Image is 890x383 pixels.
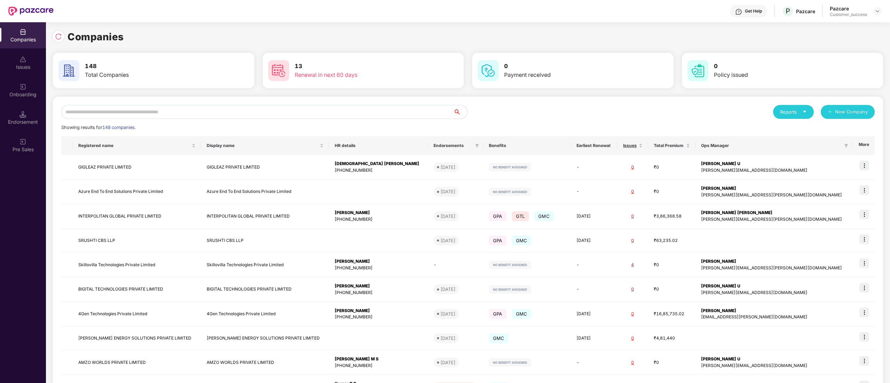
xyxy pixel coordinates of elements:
span: caret-down [802,109,807,114]
td: [DATE] [571,302,617,327]
td: SRUSHTI CBS LLP [73,229,201,253]
td: AMZO WORLDS PRIVATE LIMITED [201,350,329,375]
img: svg+xml;base64,PHN2ZyB3aWR0aD0iMTQuNSIgaGVpZ2h0PSIxNC41IiB2aWV3Qm94PSIwIDAgMTYgMTYiIGZpbGw9Im5vbm... [19,111,26,118]
td: BIGITAL TECHNOLOGIES PRIVATE LIMITED [73,277,201,302]
div: [PHONE_NUMBER] [335,216,422,223]
img: svg+xml;base64,PHN2ZyB4bWxucz0iaHR0cDovL3d3dy53My5vcmcvMjAwMC9zdmciIHdpZHRoPSI2MCIgaGVpZ2h0PSI2MC... [268,60,289,81]
div: [PHONE_NUMBER] [335,362,422,369]
td: Skillovilla Technologies Private Limited [73,253,201,277]
th: HR details [329,136,428,155]
div: [DATE] [440,286,455,293]
div: Customer_success [830,12,867,17]
div: [PERSON_NAME][EMAIL_ADDRESS][DOMAIN_NAME] [701,362,847,369]
div: ₹63,235.02 [654,237,690,244]
div: Policy issued [714,71,839,79]
td: - [571,180,617,204]
div: 0 [623,286,643,293]
img: icon [859,332,869,342]
td: GIGLEAZ PRIVATE LIMITED [73,155,201,180]
div: [DATE] [440,359,455,366]
span: Issues [623,143,637,148]
div: [PERSON_NAME] [335,258,422,265]
span: New Company [835,108,868,115]
span: GPA [489,309,507,319]
div: ₹0 [654,359,690,366]
div: ₹16,85,735.02 [654,311,690,317]
td: - [571,350,617,375]
th: Issues [617,136,648,155]
td: 4Gen Technologies Private Limited [73,302,201,327]
div: Renewal in next 60 days [295,71,420,79]
div: Pazcare [796,8,815,15]
img: svg+xml;base64,PHN2ZyB4bWxucz0iaHR0cDovL3d3dy53My5vcmcvMjAwMC9zdmciIHdpZHRoPSIxMjIiIGhlaWdodD0iMj... [489,188,531,196]
div: 0 [623,237,643,244]
th: More [852,136,875,155]
td: AMZO WORLDS PRIVATE LIMITED [73,350,201,375]
div: [PERSON_NAME] [335,210,422,216]
button: plusNew Company [821,105,875,119]
img: icon [859,210,869,219]
img: svg+xml;base64,PHN2ZyBpZD0iQ29tcGFuaWVzIiB4bWxucz0iaHR0cDovL3d3dy53My5vcmcvMjAwMC9zdmciIHdpZHRoPS... [19,28,26,35]
span: filter [843,141,850,150]
img: svg+xml;base64,PHN2ZyBpZD0iRHJvcGRvd24tMzJ4MzIiIHhtbG5zPSJodHRwOi8vd3d3LnczLm9yZy8yMDAwL3N2ZyIgd2... [875,8,880,14]
span: plus [828,109,832,115]
img: svg+xml;base64,PHN2ZyB3aWR0aD0iMjAiIGhlaWdodD0iMjAiIHZpZXdCb3g9IjAgMCAyMCAyMCIgZmlsbD0ibm9uZSIgeG... [19,138,26,145]
div: [DATE] [440,188,455,195]
span: Endorsements [434,143,472,148]
div: [DATE] [440,213,455,220]
div: [EMAIL_ADDRESS][PERSON_NAME][DOMAIN_NAME] [701,314,847,320]
div: 0 [623,311,643,317]
div: [PERSON_NAME][EMAIL_ADDRESS][PERSON_NAME][DOMAIN_NAME] [701,192,847,198]
div: [DATE] [440,310,455,317]
div: 0 [623,335,643,342]
div: [PERSON_NAME][EMAIL_ADDRESS][PERSON_NAME][DOMAIN_NAME] [701,216,847,223]
td: [DATE] [571,326,617,350]
img: svg+xml;base64,PHN2ZyBpZD0iSXNzdWVzX2Rpc2FibGVkIiB4bWxucz0iaHR0cDovL3d3dy53My5vcmcvMjAwMC9zdmciIH... [19,56,26,63]
div: [DATE] [440,237,455,244]
div: ₹0 [654,164,690,171]
img: icon [859,258,869,268]
img: New Pazcare Logo [8,7,54,16]
div: 4 [623,262,643,268]
img: icon [859,356,869,366]
td: Azure End To End Solutions Private Limited [73,180,201,204]
h1: Companies [67,29,124,44]
th: Total Premium [648,136,696,155]
td: Azure End To End Solutions Private Limited [201,180,329,204]
span: Display name [207,143,319,148]
span: P [786,7,790,15]
th: Display name [201,136,329,155]
span: GPA [489,236,507,245]
div: [PERSON_NAME][EMAIL_ADDRESS][PERSON_NAME][DOMAIN_NAME] [701,265,847,271]
td: [DATE] [571,204,617,229]
h3: 148 [85,62,210,71]
h3: 0 [504,62,629,71]
img: svg+xml;base64,PHN2ZyB4bWxucz0iaHR0cDovL3d3dy53My5vcmcvMjAwMC9zdmciIHdpZHRoPSIxMjIiIGhlaWdodD0iMj... [489,285,531,294]
div: [PERSON_NAME] [PERSON_NAME] [701,210,847,216]
div: Pazcare [830,5,867,12]
span: GTL [512,211,529,221]
img: icon [859,308,869,317]
span: GMC [534,211,554,221]
td: - [571,253,617,277]
div: [PERSON_NAME] [335,283,422,290]
div: [PERSON_NAME] [701,308,847,314]
span: GPA [489,211,507,221]
td: SRUSHTI CBS LLP [201,229,329,253]
td: - [428,253,483,277]
div: Total Companies [85,71,210,79]
span: 148 companies. [102,125,136,130]
div: [PERSON_NAME] U [701,356,847,362]
span: Ops Manager [701,143,841,148]
span: Total Premium [654,143,685,148]
img: icon [859,234,869,244]
div: [DATE] [440,335,455,342]
td: INTERPOLITAN GLOBAL PRIVATE LIMITED [73,204,201,229]
div: [PHONE_NUMBER] [335,265,422,271]
span: Registered name [78,143,190,148]
div: [PERSON_NAME][EMAIL_ADDRESS][DOMAIN_NAME] [701,290,847,296]
th: Benefits [483,136,571,155]
h3: 13 [295,62,420,71]
img: icon [859,161,869,170]
div: 0 [623,213,643,220]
